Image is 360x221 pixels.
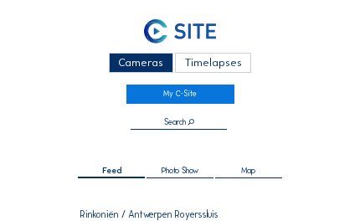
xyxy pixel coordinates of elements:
[80,210,280,219] div: Rinkoniën / Antwerpen Royerssluis
[241,167,255,176] span: Map
[175,53,251,72] div: Timelapses
[126,85,234,104] a: My C-Site
[162,167,198,176] span: Photo Show
[144,19,216,44] img: C-SITE Logo
[109,53,173,72] div: Cameras
[102,167,121,176] span: Feed
[45,17,316,49] a: C-SITE Logo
